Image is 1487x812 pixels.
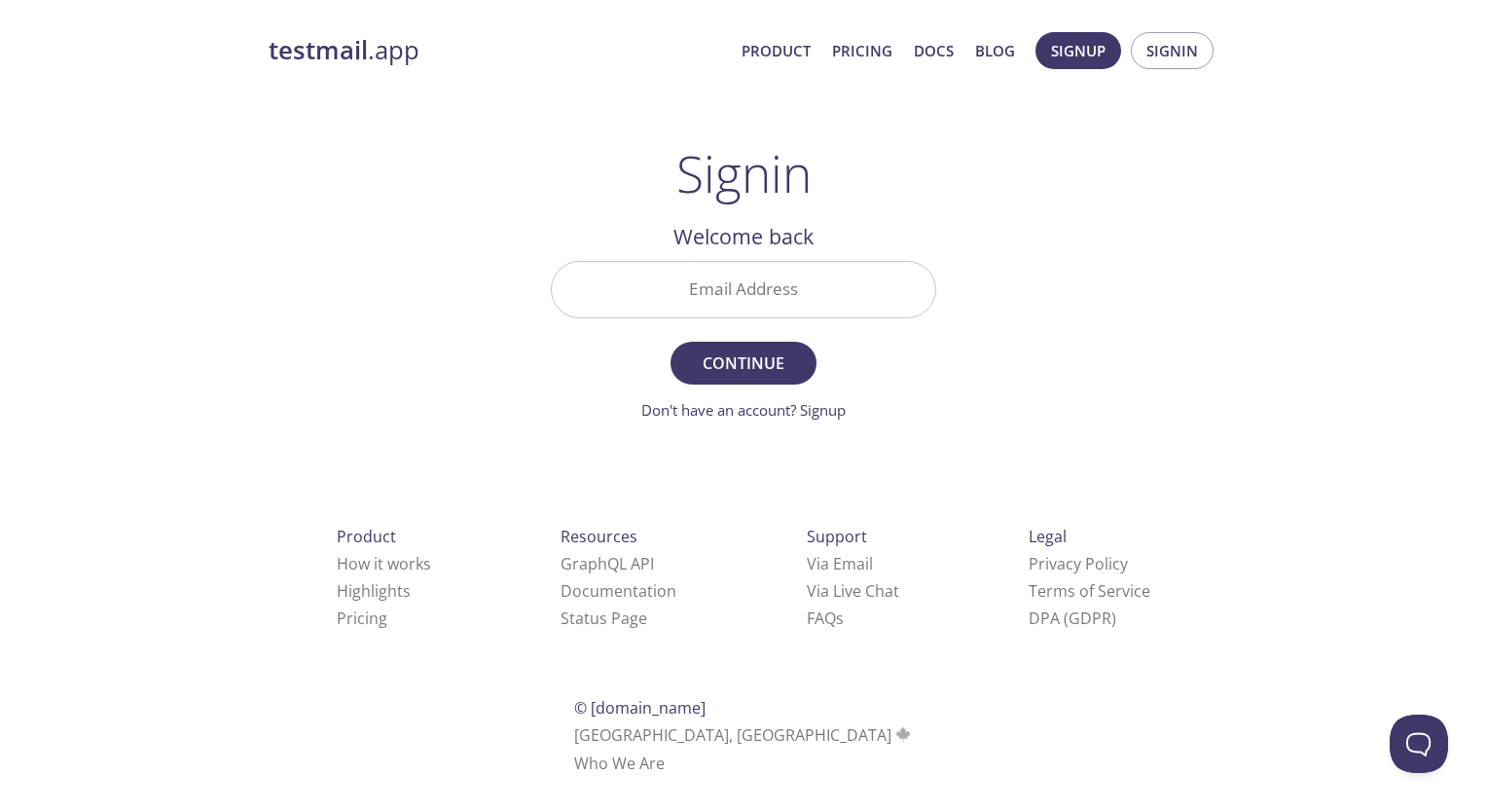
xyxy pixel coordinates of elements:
[551,220,936,253] h2: Welcome back
[561,608,647,629] a: Status Page
[574,724,914,746] span: [GEOGRAPHIC_DATA], [GEOGRAPHIC_DATA]
[1029,580,1150,602] a: Terms of Service
[1035,32,1121,69] button: Signup
[807,553,873,574] a: Via Email
[742,38,811,63] a: Product
[561,526,637,547] span: Resources
[807,526,867,547] span: Support
[337,526,396,547] span: Product
[692,350,795,377] span: Continue
[337,580,411,602] a: Highlights
[1029,526,1067,547] span: Legal
[1390,715,1448,773] iframe: Help Scout Beacon - Open
[836,608,844,629] span: s
[671,342,816,385] button: Continue
[1051,38,1106,63] span: Signup
[337,553,431,574] a: How it works
[807,580,899,602] a: Via Live Chat
[561,553,654,574] a: GraphQL API
[807,608,844,629] a: FAQ
[337,608,387,629] a: Pricing
[1029,553,1128,574] a: Privacy Policy
[1131,32,1214,69] button: Signin
[574,753,665,774] a: Who We Are
[574,697,706,719] span: © [DOMAIN_NAME]
[1146,38,1198,63] span: Signin
[561,580,676,602] a: Documentation
[641,400,846,420] a: Don't have an account? Signup
[269,33,368,67] strong: testmail
[832,38,892,63] a: Pricing
[676,144,812,203] h1: Signin
[1029,608,1116,629] a: DPA (GDPR)
[914,38,954,63] a: Docs
[269,34,726,67] a: testmail.app
[975,38,1015,63] a: Blog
